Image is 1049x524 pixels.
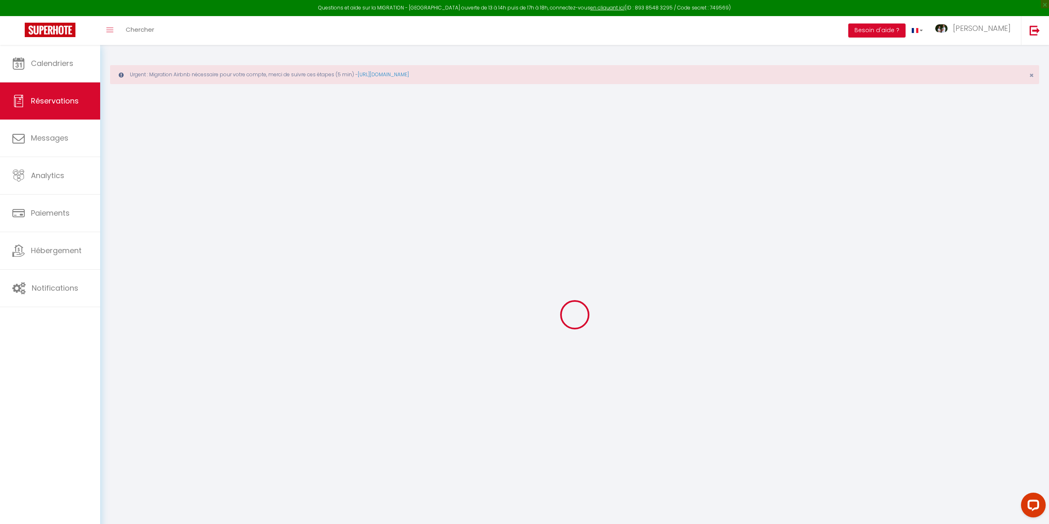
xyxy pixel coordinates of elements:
[126,25,154,34] span: Chercher
[32,283,78,293] span: Notifications
[953,23,1011,33] span: [PERSON_NAME]
[31,58,73,68] span: Calendriers
[31,208,70,218] span: Paiements
[590,4,624,11] a: en cliquant ici
[1029,72,1034,79] button: Close
[1014,489,1049,524] iframe: LiveChat chat widget
[1030,25,1040,35] img: logout
[31,170,64,181] span: Analytics
[358,71,409,78] a: [URL][DOMAIN_NAME]
[110,65,1039,84] div: Urgent : Migration Airbnb nécessaire pour votre compte, merci de suivre ces étapes (5 min) -
[1029,70,1034,80] span: ×
[120,16,160,45] a: Chercher
[31,96,79,106] span: Réservations
[31,245,82,256] span: Hébergement
[848,23,906,38] button: Besoin d'aide ?
[929,16,1021,45] a: ... [PERSON_NAME]
[935,24,948,33] img: ...
[31,133,68,143] span: Messages
[25,23,75,37] img: Super Booking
